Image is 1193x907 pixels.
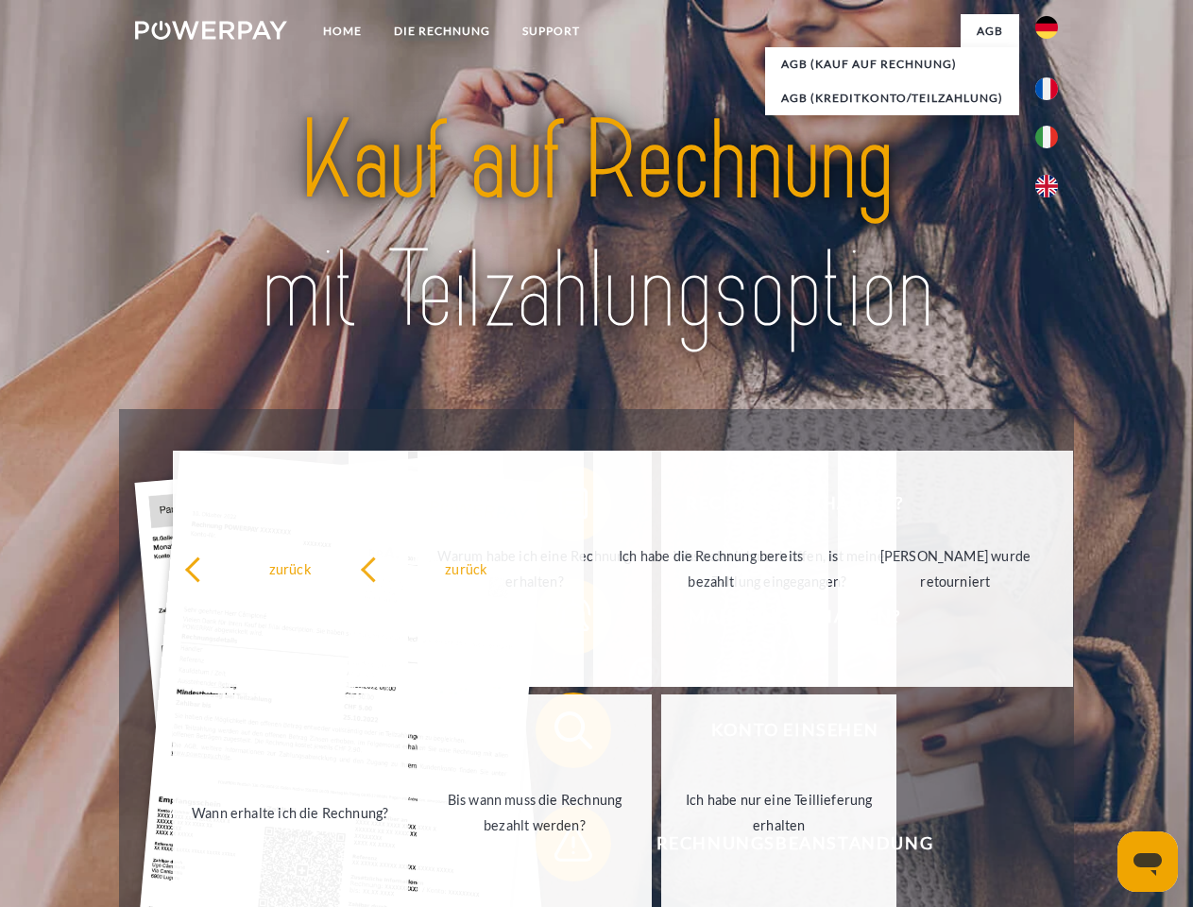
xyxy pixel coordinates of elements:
[1035,77,1058,100] img: fr
[506,14,596,48] a: SUPPORT
[605,543,817,594] div: Ich habe die Rechnung bereits bezahlt
[184,799,397,825] div: Wann erhalte ich die Rechnung?
[673,787,885,838] div: Ich habe nur eine Teillieferung erhalten
[307,14,378,48] a: Home
[360,556,572,581] div: zurück
[765,81,1019,115] a: AGB (Kreditkonto/Teilzahlung)
[849,543,1062,594] div: [PERSON_NAME] wurde retourniert
[378,14,506,48] a: DIE RECHNUNG
[180,91,1013,362] img: title-powerpay_de.svg
[1035,175,1058,197] img: en
[429,787,641,838] div: Bis wann muss die Rechnung bezahlt werden?
[184,556,397,581] div: zurück
[765,47,1019,81] a: AGB (Kauf auf Rechnung)
[961,14,1019,48] a: agb
[135,21,287,40] img: logo-powerpay-white.svg
[1035,126,1058,148] img: it
[1035,16,1058,39] img: de
[1117,831,1178,892] iframe: Schaltfläche zum Öffnen des Messaging-Fensters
